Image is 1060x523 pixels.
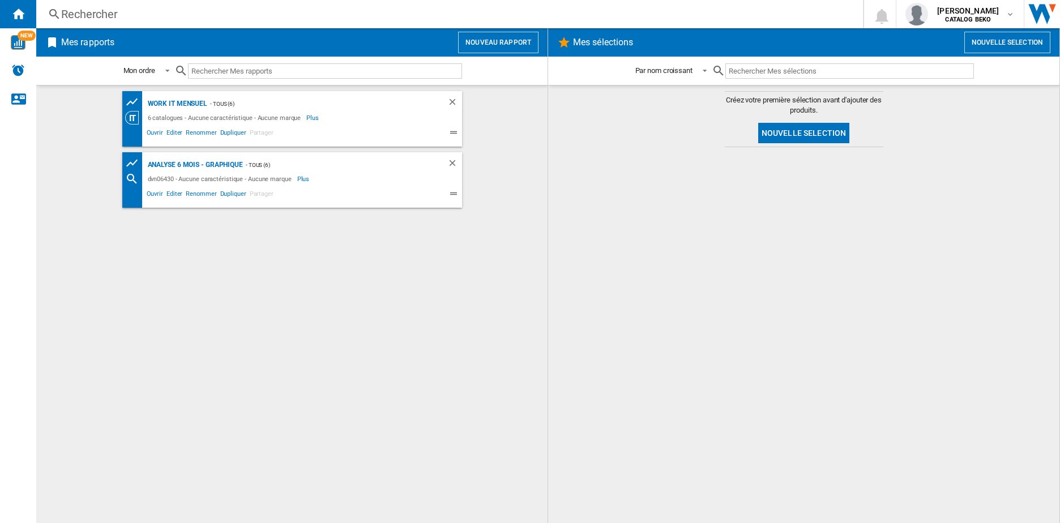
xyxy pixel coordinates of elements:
[248,188,275,202] span: Partager
[758,123,850,143] button: Nouvelle selection
[125,172,145,186] div: Recherche
[184,188,218,202] span: Renommer
[11,63,25,77] img: alerts-logo.svg
[964,32,1050,53] button: Nouvelle selection
[447,97,462,111] div: Supprimer
[297,172,311,186] span: Plus
[207,97,424,111] div: - TOUS (6)
[125,95,145,109] div: Tableau des prix des produits
[635,66,693,75] div: Par nom croissant
[165,127,184,141] span: Editer
[145,158,243,172] div: Analyse 6 mois - Graphique
[165,188,184,202] span: Editer
[725,63,974,79] input: Rechercher Mes sélections
[248,127,275,141] span: Partager
[145,127,165,141] span: Ouvrir
[945,16,991,23] b: CATALOG BEKO
[145,172,297,186] div: dvn06430 - Aucune caractéristique - Aucune marque
[184,127,218,141] span: Renommer
[125,156,145,170] div: Graphe des prix et nb. offres par distributeur
[458,32,538,53] button: Nouveau rapport
[18,31,36,41] span: NEW
[725,95,883,115] span: Créez votre première sélection avant d'ajouter des produits.
[219,127,248,141] span: Dupliquer
[11,35,25,50] img: wise-card.svg
[905,3,928,25] img: profile.jpg
[145,188,165,202] span: Ouvrir
[145,97,208,111] div: Work It mensuel
[145,111,307,125] div: 6 catalogues - Aucune caractéristique - Aucune marque
[219,188,248,202] span: Dupliquer
[306,111,320,125] span: Plus
[59,32,117,53] h2: Mes rapports
[61,6,834,22] div: Rechercher
[447,158,462,172] div: Supprimer
[937,5,999,16] span: [PERSON_NAME]
[123,66,155,75] div: Mon ordre
[571,32,635,53] h2: Mes sélections
[243,158,425,172] div: - TOUS (6)
[188,63,462,79] input: Rechercher Mes rapports
[125,111,145,125] div: Vision Catégorie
